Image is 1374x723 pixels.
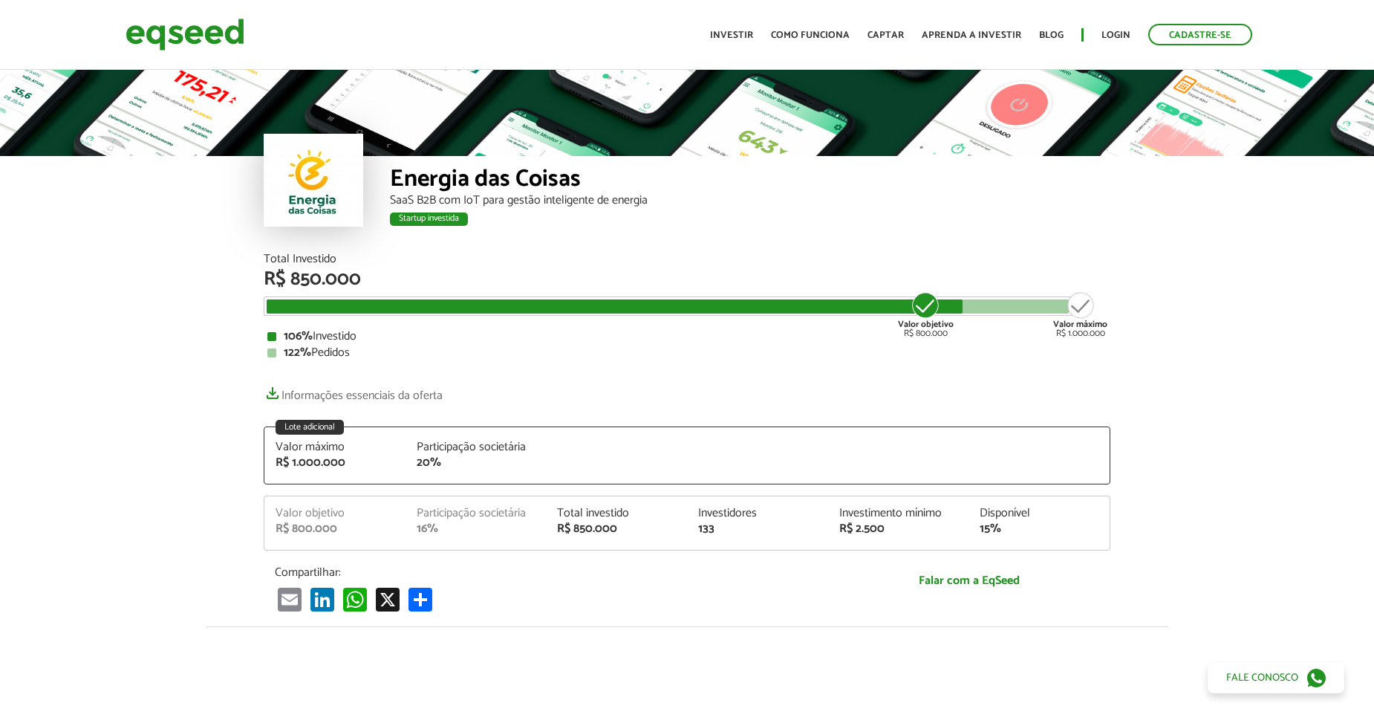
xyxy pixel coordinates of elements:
div: R$ 800.000 [898,291,954,338]
a: LinkedIn [307,587,337,612]
a: Email [275,587,305,612]
a: Investir [710,30,753,40]
div: R$ 800.000 [276,523,394,535]
div: R$ 1.000.000 [1053,291,1107,338]
div: Investimento mínimo [839,508,958,519]
div: Total investido [557,508,676,519]
div: Disponível [980,508,1098,519]
div: Energia das Coisas [390,167,1110,195]
div: 15% [980,523,1098,535]
div: 16% [417,523,535,535]
strong: 122% [284,343,311,363]
div: Total Investido [264,253,1110,265]
div: Investido [267,331,1107,343]
p: Compartilhar: [275,565,817,580]
div: SaaS B2B com IoT para gestão inteligente de energia [390,195,1110,207]
a: Blog [1039,30,1064,40]
a: Captar [867,30,904,40]
a: Informações essenciais da oferta [264,381,443,402]
div: Participação societária [417,441,535,453]
div: R$ 850.000 [264,270,1110,289]
div: Valor objetivo [276,508,394,519]
a: WhatsApp [340,587,370,612]
div: 133 [698,523,817,535]
a: X [373,587,403,612]
div: R$ 1.000.000 [276,457,394,469]
a: Compartilhar [406,587,435,612]
a: Login [1101,30,1130,40]
a: Falar com a EqSeed [839,565,1099,596]
a: Aprenda a investir [922,30,1021,40]
a: Como funciona [771,30,850,40]
strong: Valor máximo [1053,317,1107,331]
div: R$ 850.000 [557,523,676,535]
img: EqSeed [126,15,244,54]
div: Investidores [698,508,817,519]
div: 20% [417,457,535,469]
div: Lote adicional [276,420,344,435]
div: Valor máximo [276,441,394,453]
a: Fale conosco [1208,662,1344,693]
strong: Valor objetivo [898,317,954,331]
div: Pedidos [267,347,1107,359]
div: R$ 2.500 [839,523,958,535]
div: Participação societária [417,508,535,519]
strong: 106% [284,326,313,346]
a: Cadastre-se [1148,24,1252,45]
div: Startup investida [390,213,468,226]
